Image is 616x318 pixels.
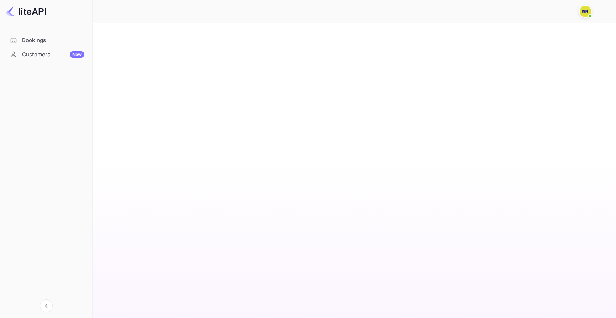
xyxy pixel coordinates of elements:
a: Bookings [4,34,88,47]
img: N/A N/A [580,6,591,17]
div: Bookings [22,36,84,45]
a: CustomersNew [4,48,88,61]
div: New [70,51,84,58]
img: LiteAPI logo [6,6,46,17]
div: CustomersNew [4,48,88,62]
div: Customers [22,51,84,59]
button: Collapse navigation [40,299,53,312]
